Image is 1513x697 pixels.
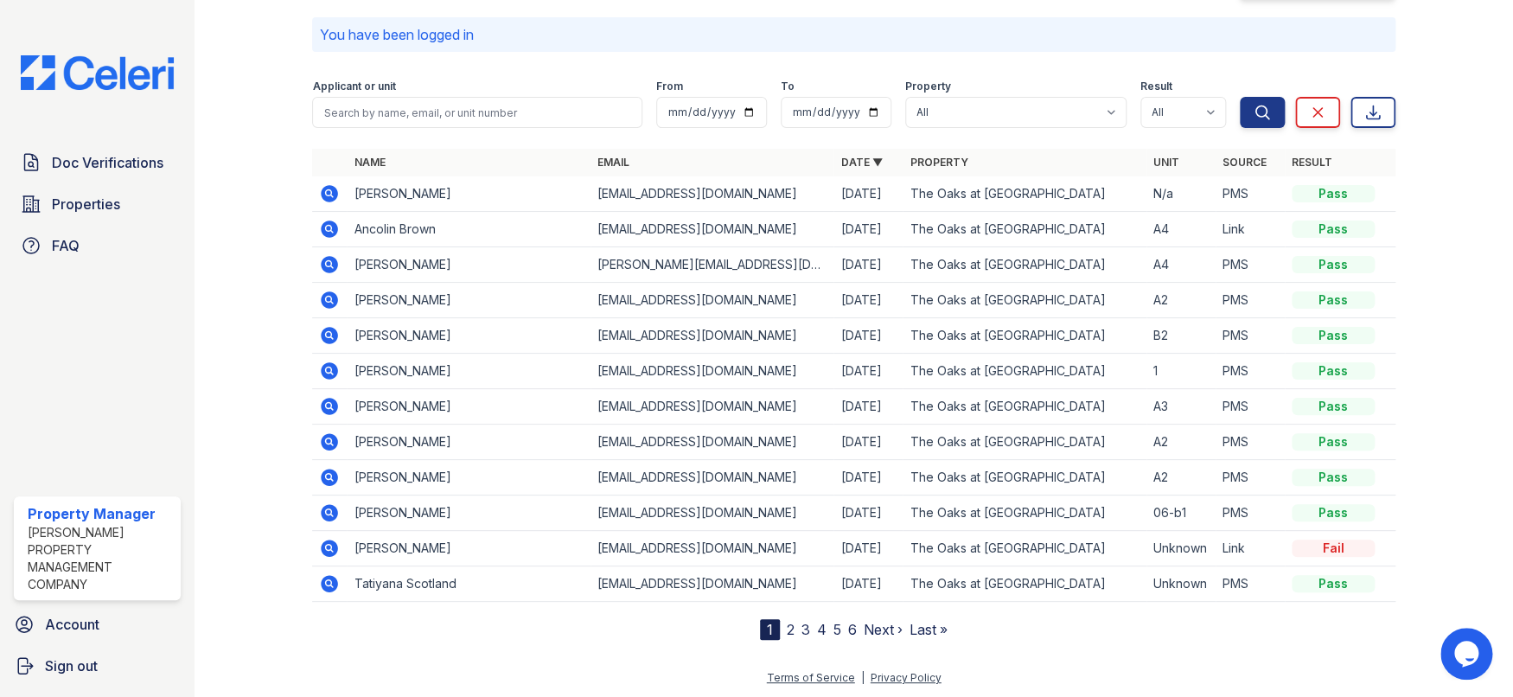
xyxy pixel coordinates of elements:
td: [EMAIL_ADDRESS][DOMAIN_NAME] [591,354,833,389]
div: Fail [1292,540,1375,557]
td: [PERSON_NAME] [347,247,590,283]
td: PMS [1216,389,1285,425]
td: Tatiyana Scotland [347,566,590,602]
td: The Oaks at [GEOGRAPHIC_DATA] [903,496,1146,531]
td: N/a [1146,176,1216,212]
a: FAQ [14,228,181,263]
td: PMS [1216,176,1285,212]
div: Pass [1292,398,1375,415]
td: [EMAIL_ADDRESS][DOMAIN_NAME] [591,283,833,318]
td: [EMAIL_ADDRESS][DOMAIN_NAME] [591,389,833,425]
td: PMS [1216,354,1285,389]
td: The Oaks at [GEOGRAPHIC_DATA] [903,318,1146,354]
td: [DATE] [833,318,903,354]
span: Account [45,614,99,635]
img: CE_Logo_Blue-a8612792a0a2168367f1c8372b55b34899dd931a85d93a1a3d3e32e68fde9ad4.png [7,55,188,90]
a: Terms of Service [767,671,855,684]
td: Unknown [1146,566,1216,602]
input: Search by name, email, or unit number [312,97,642,128]
td: A4 [1146,247,1216,283]
td: B2 [1146,318,1216,354]
td: A2 [1146,283,1216,318]
a: Date ▼ [840,156,882,169]
td: [PERSON_NAME] [347,354,590,389]
div: Pass [1292,256,1375,273]
td: Link [1216,531,1285,566]
td: The Oaks at [GEOGRAPHIC_DATA] [903,176,1146,212]
td: [EMAIL_ADDRESS][DOMAIN_NAME] [591,531,833,566]
iframe: chat widget [1440,628,1496,680]
td: Link [1216,212,1285,247]
span: Sign out [45,655,98,676]
td: The Oaks at [GEOGRAPHIC_DATA] [903,247,1146,283]
a: Next › [864,621,903,638]
td: [PERSON_NAME] [347,425,590,460]
a: 4 [817,621,827,638]
td: [DATE] [833,283,903,318]
td: [EMAIL_ADDRESS][DOMAIN_NAME] [591,566,833,602]
div: [PERSON_NAME] Property Management Company [28,524,174,593]
td: [PERSON_NAME] [347,389,590,425]
td: [DATE] [833,460,903,496]
div: Pass [1292,185,1375,202]
a: Result [1292,156,1332,169]
td: [DATE] [833,566,903,602]
span: FAQ [52,235,80,256]
label: Applicant or unit [312,80,395,93]
td: Ancolin Brown [347,212,590,247]
td: A4 [1146,212,1216,247]
td: [PERSON_NAME][EMAIL_ADDRESS][DOMAIN_NAME] [591,247,833,283]
td: PMS [1216,496,1285,531]
p: You have been logged in [319,24,1388,45]
td: The Oaks at [GEOGRAPHIC_DATA] [903,354,1146,389]
a: Doc Verifications [14,145,181,180]
a: Unit [1153,156,1179,169]
td: [PERSON_NAME] [347,460,590,496]
label: Result [1140,80,1172,93]
td: PMS [1216,566,1285,602]
td: [EMAIL_ADDRESS][DOMAIN_NAME] [591,460,833,496]
td: [PERSON_NAME] [347,531,590,566]
td: [DATE] [833,531,903,566]
td: 1 [1146,354,1216,389]
div: Pass [1292,504,1375,521]
td: A2 [1146,425,1216,460]
label: From [656,80,683,93]
td: The Oaks at [GEOGRAPHIC_DATA] [903,566,1146,602]
td: The Oaks at [GEOGRAPHIC_DATA] [903,283,1146,318]
td: The Oaks at [GEOGRAPHIC_DATA] [903,212,1146,247]
label: Property [905,80,951,93]
td: [DATE] [833,176,903,212]
a: Source [1223,156,1267,169]
div: Pass [1292,291,1375,309]
td: The Oaks at [GEOGRAPHIC_DATA] [903,425,1146,460]
a: Name [354,156,385,169]
div: 1 [760,619,780,640]
td: PMS [1216,460,1285,496]
td: [DATE] [833,496,903,531]
td: [EMAIL_ADDRESS][DOMAIN_NAME] [591,496,833,531]
a: Sign out [7,649,188,683]
td: PMS [1216,425,1285,460]
div: Pass [1292,362,1375,380]
a: Last » [910,621,948,638]
a: 2 [787,621,795,638]
a: Property [910,156,967,169]
div: Pass [1292,433,1375,451]
td: [DATE] [833,212,903,247]
a: 3 [801,621,810,638]
td: [EMAIL_ADDRESS][DOMAIN_NAME] [591,176,833,212]
td: [DATE] [833,389,903,425]
td: The Oaks at [GEOGRAPHIC_DATA] [903,460,1146,496]
td: 06-b1 [1146,496,1216,531]
td: [DATE] [833,354,903,389]
div: | [861,671,865,684]
td: PMS [1216,283,1285,318]
td: [PERSON_NAME] [347,496,590,531]
td: Unknown [1146,531,1216,566]
td: [PERSON_NAME] [347,176,590,212]
div: Pass [1292,221,1375,238]
div: Pass [1292,327,1375,344]
a: Properties [14,187,181,221]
